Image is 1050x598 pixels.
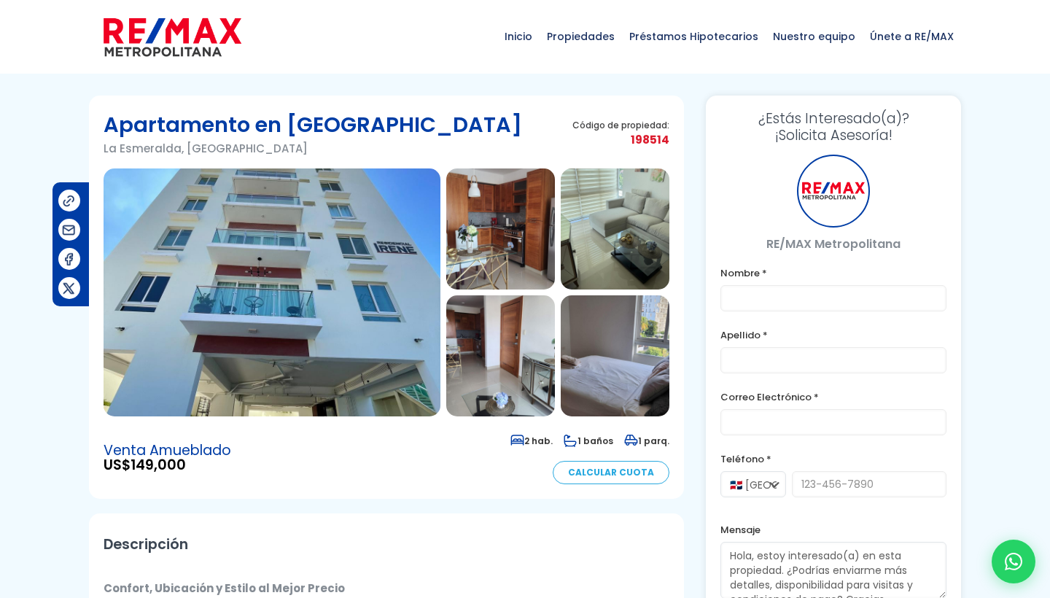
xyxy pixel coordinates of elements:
span: Inicio [497,15,540,58]
img: Apartamento en La Esmeralda [446,168,555,290]
span: 1 parq. [624,435,669,447]
a: Calcular Cuota [553,461,669,484]
img: Apartamento en La Esmeralda [561,295,669,416]
span: Código de propiedad: [572,120,669,131]
div: RE/MAX Metropolitana [797,155,870,228]
span: US$ [104,458,231,473]
img: Compartir [61,222,77,238]
p: RE/MAX Metropolitana [720,235,946,253]
label: Teléfono * [720,450,946,468]
label: Correo Electrónico * [720,388,946,406]
img: Compartir [61,281,77,296]
img: Compartir [61,252,77,267]
img: Apartamento en La Esmeralda [104,168,440,416]
span: Nuestro equipo [766,15,863,58]
img: Apartamento en La Esmeralda [561,168,669,290]
p: La Esmeralda, [GEOGRAPHIC_DATA] [104,139,522,158]
h3: ¡Solicita Asesoría! [720,110,946,144]
span: ¿Estás Interesado(a)? [720,110,946,127]
span: Préstamos Hipotecarios [622,15,766,58]
span: 2 hab. [510,435,553,447]
span: 198514 [572,131,669,149]
label: Mensaje [720,521,946,539]
span: Venta Amueblado [104,443,231,458]
span: Propiedades [540,15,622,58]
span: 1 baños [564,435,613,447]
h2: Descripción [104,528,669,561]
label: Nombre * [720,264,946,282]
img: Apartamento en La Esmeralda [446,295,555,416]
img: Compartir [61,193,77,209]
label: Apellido * [720,326,946,344]
input: 123-456-7890 [792,471,946,497]
strong: Confort, Ubicación y Estilo al Mejor Precio [104,580,345,596]
h1: Apartamento en [GEOGRAPHIC_DATA] [104,110,522,139]
span: 149,000 [131,455,186,475]
img: remax-metropolitana-logo [104,15,241,59]
span: Únete a RE/MAX [863,15,961,58]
